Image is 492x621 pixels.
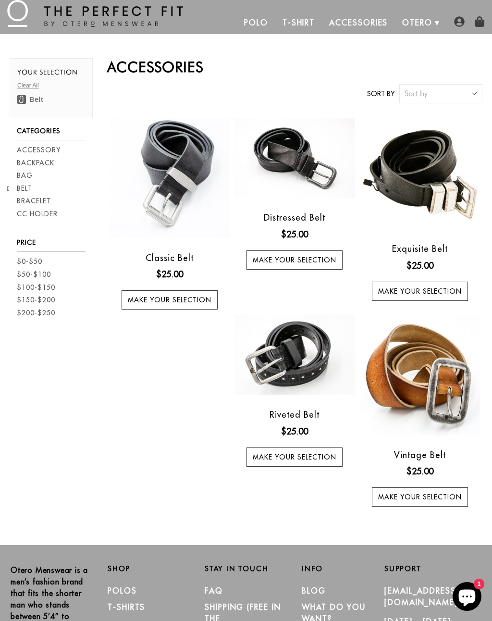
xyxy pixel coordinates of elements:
[367,89,394,99] label: Sort by
[122,290,218,310] a: Make your selection
[17,68,85,81] h2: Your selection
[107,58,482,75] h2: Accessories
[17,171,33,181] a: Bag
[395,11,440,34] a: Otero
[384,564,481,573] h2: Support
[264,212,325,223] a: Distressed Belt
[360,118,480,230] img: otero menswear dress belt
[270,409,320,420] a: Riveted Belt
[108,564,190,573] h2: Shop
[17,238,86,252] h3: Price
[237,11,275,34] a: Polo
[281,425,308,438] ins: $25.00
[205,586,223,596] a: FAQ
[17,145,61,155] a: Accessory
[450,582,484,613] inbox-online-store-chat: Shopify online store chat
[372,487,468,507] a: Make your selection
[17,270,51,280] a: $50-$100
[474,16,485,27] img: shopping-bag-icon.png
[302,564,384,573] h2: Info
[17,127,86,140] h3: Categories
[275,11,322,34] a: T-Shirt
[234,118,355,199] img: otero menswear distressed leather belt
[384,586,459,607] a: [EMAIL_ADDRESS][DOMAIN_NAME]
[406,259,433,272] ins: $25.00
[108,602,145,612] a: T-Shirts
[322,11,395,34] a: Accessories
[302,586,326,596] a: Blog
[205,564,287,573] h2: Stay in Touch
[17,158,54,168] a: Backpack
[17,308,55,318] a: $200-$250
[246,250,343,270] a: Make your selection
[17,295,55,305] a: $150-$200
[17,82,39,89] a: Clear All
[146,252,194,263] a: Classic Belt
[454,16,465,27] img: user-account-icon.png
[17,257,42,267] a: $0-$50
[406,465,433,478] ins: $25.00
[372,282,468,301] a: Make your selection
[17,96,43,103] a: Belt
[394,449,446,460] a: Vintage Belt
[17,184,32,194] a: Belt
[392,243,448,254] a: Exquisite Belt
[281,228,308,241] ins: $25.00
[108,586,137,596] a: Polos
[360,118,480,229] a: otero menswear dress belt
[110,118,230,238] img: otero menswear classic black leather belt
[246,447,343,467] a: Make your selection
[360,315,480,435] img: otero menswear tarnished silver cognac vintage belt
[156,268,183,281] ins: $25.00
[17,283,55,293] a: $100-$150
[234,315,355,396] img: otero menswear riveted belt
[17,196,51,206] a: Bracelet
[17,209,58,219] a: CC Holder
